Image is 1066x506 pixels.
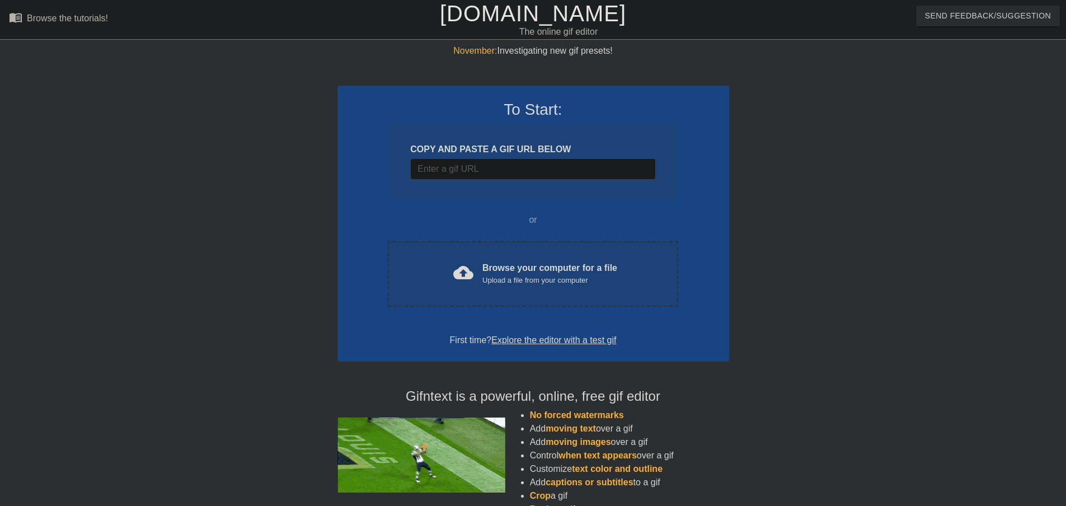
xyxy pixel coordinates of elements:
div: Browse the tutorials! [27,13,108,23]
div: Browse your computer for a file [482,261,617,286]
div: Investigating new gif presets! [337,44,729,58]
span: No forced watermarks [530,410,624,420]
a: [DOMAIN_NAME] [440,1,626,26]
a: Explore the editor with a test gif [491,335,616,345]
span: November: [453,46,497,55]
span: Send Feedback/Suggestion [925,9,1051,23]
div: First time? [352,334,715,347]
span: moving text [546,424,596,433]
div: or [367,213,700,227]
button: Send Feedback/Suggestion [916,6,1060,26]
img: football_small.gif [337,418,505,493]
h3: To Start: [352,100,715,119]
a: Browse the tutorials! [9,11,108,28]
div: Upload a file from your computer [482,275,617,286]
span: cloud_upload [453,263,473,283]
div: The online gif editor [361,25,756,39]
span: menu_book [9,11,22,24]
li: Add to a gif [530,476,729,489]
li: Add over a gif [530,422,729,435]
li: Add over a gif [530,435,729,449]
span: captions or subtitles [546,477,633,487]
span: text color and outline [572,464,663,474]
span: moving images [546,437,611,447]
li: Control over a gif [530,449,729,462]
input: Username [410,158,655,180]
span: when text appears [558,451,637,460]
li: a gif [530,489,729,503]
h4: Gifntext is a powerful, online, free gif editor [337,388,729,405]
div: COPY AND PASTE A GIF URL BELOW [410,143,655,156]
span: Crop [530,491,551,500]
li: Customize [530,462,729,476]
